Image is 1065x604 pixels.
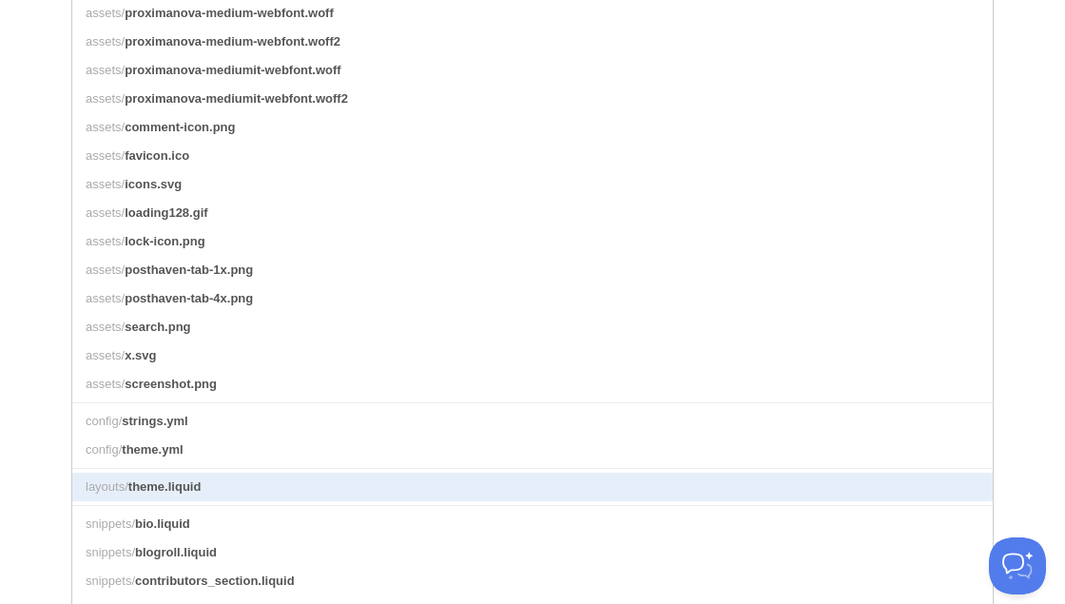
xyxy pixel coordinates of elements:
span: strings.yml [122,414,187,428]
span: theme.liquid [128,479,202,494]
span: snippets/ [86,545,135,559]
a: assets/lock-icon.png [72,227,993,256]
a: assets/icons.svg [72,170,993,199]
span: assets/ [86,291,125,305]
span: assets/ [86,377,125,391]
a: assets/proximanova-medium-webfont.woff2 [72,28,993,56]
span: lock-icon.png [125,234,205,248]
a: assets/posthaven-tab-4x.png [72,284,993,313]
span: snippets/ [86,516,135,531]
span: favicon.ico [125,148,189,163]
a: assets/loading128.gif [72,199,993,227]
span: assets/ [86,348,125,362]
a: snippets/contributors_section.liquid [72,567,993,595]
span: posthaven-tab-1x.png [125,263,253,277]
a: assets/posthaven-tab-1x.png [72,256,993,284]
span: assets/ [86,6,125,20]
span: assets/ [86,91,125,106]
span: posthaven-tab-4x.png [125,291,253,305]
a: assets/x.svg [72,341,993,370]
a: assets/proximanova-mediumit-webfont.woff [72,56,993,85]
span: assets/ [86,263,125,277]
span: assets/ [86,205,125,220]
a: snippets/blogroll.liquid [72,538,993,567]
a: assets/search.png [72,313,993,341]
span: loading128.gif [125,205,207,220]
span: contributors_section.liquid [135,574,295,588]
a: assets/proximanova-mediumit-webfont.woff2 [72,85,993,113]
span: proximanova-mediumit-webfont.woff [125,63,341,77]
a: config/theme.yml [72,436,993,464]
span: theme.yml [122,442,183,457]
span: bio.liquid [135,516,190,531]
span: blogroll.liquid [135,545,217,559]
span: search.png [125,320,190,334]
a: snippets/bio.liquid [72,510,993,538]
span: assets/ [86,177,125,191]
span: x.svg [125,348,156,362]
a: assets/screenshot.png [72,370,993,399]
span: proximanova-medium-webfont.woff2 [125,34,340,49]
a: config/strings.yml [72,407,993,436]
span: assets/ [86,34,125,49]
span: snippets/ [86,574,135,588]
span: proximanova-mediumit-webfont.woff2 [125,91,348,106]
span: assets/ [86,234,125,248]
a: layouts/theme.liquid [72,473,993,501]
a: assets/favicon.ico [72,142,993,170]
span: config/ [86,442,122,457]
span: comment-icon.png [125,120,235,134]
span: icons.svg [125,177,182,191]
span: assets/ [86,148,125,163]
iframe: Help Scout Beacon - Open [989,537,1046,594]
a: assets/comment-icon.png [72,113,993,142]
span: assets/ [86,120,125,134]
span: screenshot.png [125,377,217,391]
span: proximanova-medium-webfont.woff [125,6,334,20]
span: assets/ [86,320,125,334]
span: config/ [86,414,122,428]
span: assets/ [86,63,125,77]
span: layouts/ [86,479,128,494]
